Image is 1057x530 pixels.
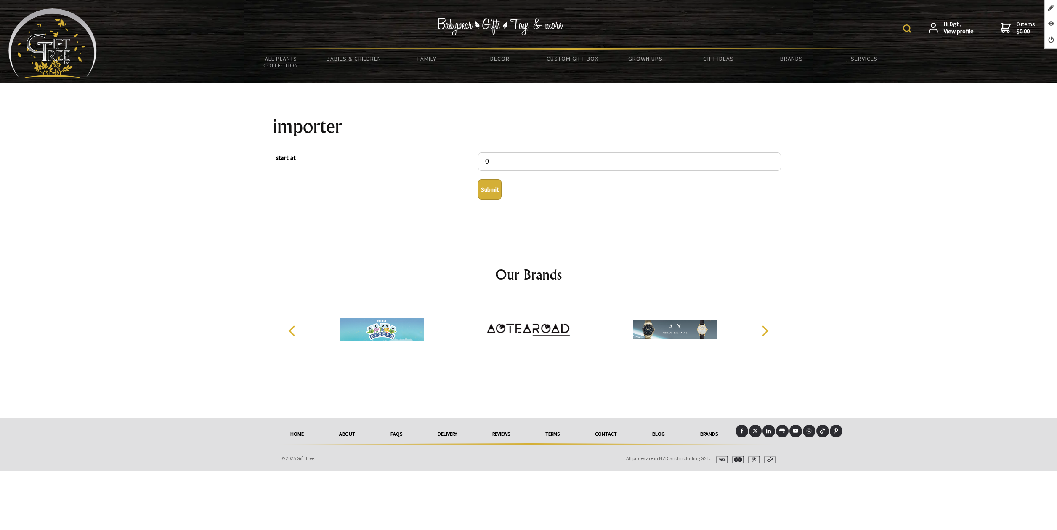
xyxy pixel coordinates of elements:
[944,21,974,35] span: Hi Dgtl,
[761,456,776,463] img: afterpay.svg
[755,50,828,67] a: Brands
[729,456,744,463] img: mastercard.svg
[713,456,728,463] img: visa.svg
[789,425,802,437] a: Youtube
[420,425,475,443] a: delivery
[390,50,463,67] a: Family
[803,425,815,437] a: Instagram
[816,425,829,437] a: Tiktok
[609,50,682,67] a: Grown Ups
[528,425,577,443] a: Terms
[903,24,911,33] img: product search
[475,425,528,443] a: reviews
[745,456,760,463] img: paypal.svg
[284,322,302,340] button: Previous
[944,28,974,35] strong: View profile
[626,455,710,461] span: All prices are in NZD and including GST.
[635,425,683,443] a: Blog
[1001,21,1035,35] a: 0 items$0.00
[276,152,474,165] span: start at
[736,425,748,437] a: Facebook
[830,425,842,437] a: Pinterest
[463,50,536,67] a: Decor
[317,50,390,67] a: Babies & Children
[929,21,974,35] a: Hi Dgtl,View profile
[828,50,901,67] a: Services
[281,455,316,461] span: © 2025 Gift Tree.
[279,264,778,285] h2: Our Brands
[682,50,755,67] a: Gift Ideas
[755,322,773,340] button: Next
[273,425,321,443] a: Home
[762,425,775,437] a: LinkedIn
[340,298,424,361] img: Alphablocks
[273,116,784,136] h1: importer
[1017,28,1035,35] strong: $0.00
[437,18,563,35] img: Babywear - Gifts - Toys & more
[8,8,97,78] img: Babyware - Gifts - Toys and more...
[1017,20,1035,35] span: 0 items
[577,425,635,443] a: Contact
[683,425,736,443] a: Brands
[244,50,317,74] a: All Plants Collection
[633,298,717,361] img: Armani Exchange
[536,50,609,67] a: Custom Gift Box
[478,152,781,171] input: start at
[373,425,420,443] a: FAQs
[749,425,762,437] a: X (Twitter)
[486,298,571,361] img: Aotearoad
[321,425,373,443] a: About
[478,179,502,200] button: Submit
